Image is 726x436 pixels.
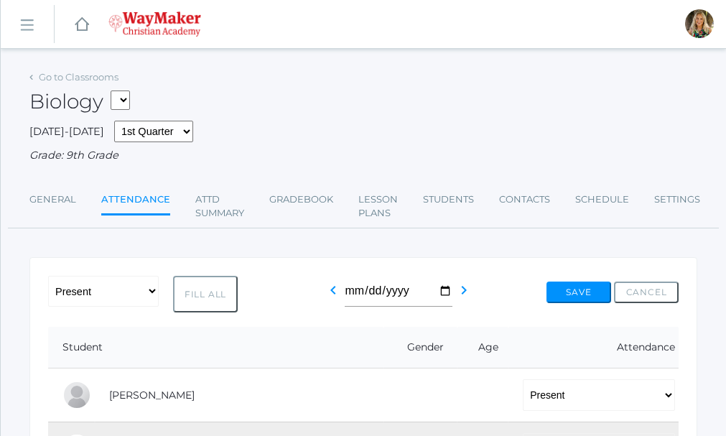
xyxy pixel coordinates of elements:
[39,71,118,83] a: Go to Classrooms
[654,185,700,214] a: Settings
[575,185,629,214] a: Schedule
[499,185,550,214] a: Contacts
[269,185,333,214] a: Gradebook
[325,282,342,299] i: chevron_left
[29,125,104,138] span: [DATE]-[DATE]
[423,185,474,214] a: Students
[325,289,342,302] a: chevron_left
[508,327,679,368] th: Attendance
[685,9,714,38] div: Claudia Marosz
[29,185,76,214] a: General
[455,282,473,299] i: chevron_right
[101,185,170,216] a: Attendance
[109,389,195,402] a: [PERSON_NAME]
[614,282,679,303] button: Cancel
[62,381,91,409] div: Pierce Brozek
[457,327,509,368] th: Age
[546,282,611,303] button: Save
[195,185,244,228] a: Attd Summary
[48,327,383,368] th: Student
[29,148,697,164] div: Grade: 9th Grade
[173,276,238,313] button: Fill All
[383,327,457,368] th: Gender
[108,11,201,37] img: waymaker-logo-stack-white-1602f2b1af18da31a5905e9982d058868370996dac5278e84edea6dabf9a3315.png
[29,91,130,113] h2: Biology
[455,289,473,302] a: chevron_right
[358,185,398,228] a: Lesson Plans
